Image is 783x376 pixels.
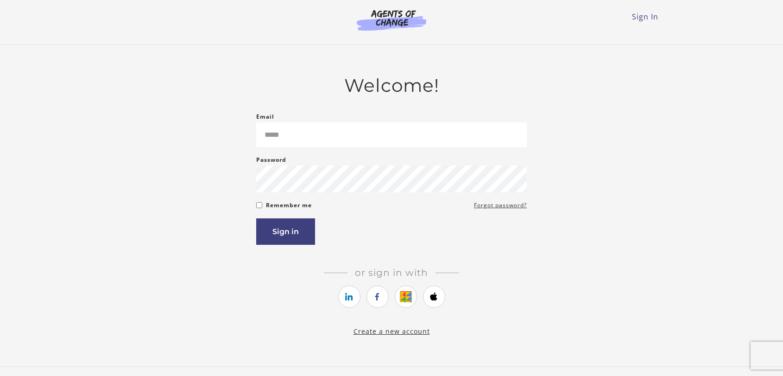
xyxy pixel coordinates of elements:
h2: Welcome! [256,75,527,96]
a: https://courses.thinkific.com/users/auth/google?ss%5Breferral%5D=&ss%5Buser_return_to%5D=&ss%5Bvi... [395,286,417,308]
label: Remember me [266,200,312,211]
a: https://courses.thinkific.com/users/auth/facebook?ss%5Breferral%5D=&ss%5Buser_return_to%5D=&ss%5B... [366,286,389,308]
button: Sign in [256,218,315,245]
label: Password [256,154,286,166]
a: Create a new account [354,327,430,336]
a: https://courses.thinkific.com/users/auth/linkedin?ss%5Breferral%5D=&ss%5Buser_return_to%5D=&ss%5B... [338,286,360,308]
span: Or sign in with [347,267,436,278]
a: Sign In [632,12,658,22]
a: Forgot password? [474,200,527,211]
a: https://courses.thinkific.com/users/auth/apple?ss%5Breferral%5D=&ss%5Buser_return_to%5D=&ss%5Bvis... [423,286,445,308]
img: Agents of Change Logo [347,9,436,31]
label: Email [256,111,274,122]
